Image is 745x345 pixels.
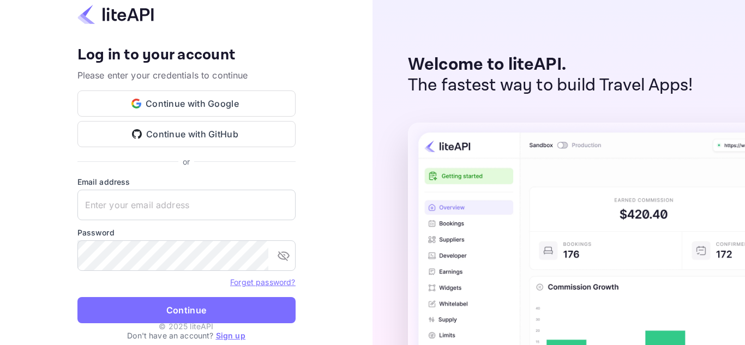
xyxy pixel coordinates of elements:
[183,156,190,167] p: or
[77,46,296,65] h4: Log in to your account
[77,297,296,323] button: Continue
[77,330,296,341] p: Don't have an account?
[273,245,295,267] button: toggle password visibility
[408,75,693,96] p: The fastest way to build Travel Apps!
[408,55,693,75] p: Welcome to liteAPI.
[77,190,296,220] input: Enter your email address
[77,69,296,82] p: Please enter your credentials to continue
[216,331,245,340] a: Sign up
[77,121,296,147] button: Continue with GitHub
[77,227,296,238] label: Password
[230,276,295,287] a: Forget password?
[77,176,296,187] label: Email address
[77,90,296,117] button: Continue with Google
[230,277,295,287] a: Forget password?
[159,320,213,332] p: © 2025 liteAPI
[77,4,154,25] img: liteapi
[275,198,288,211] keeper-lock: Open Keeper Popup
